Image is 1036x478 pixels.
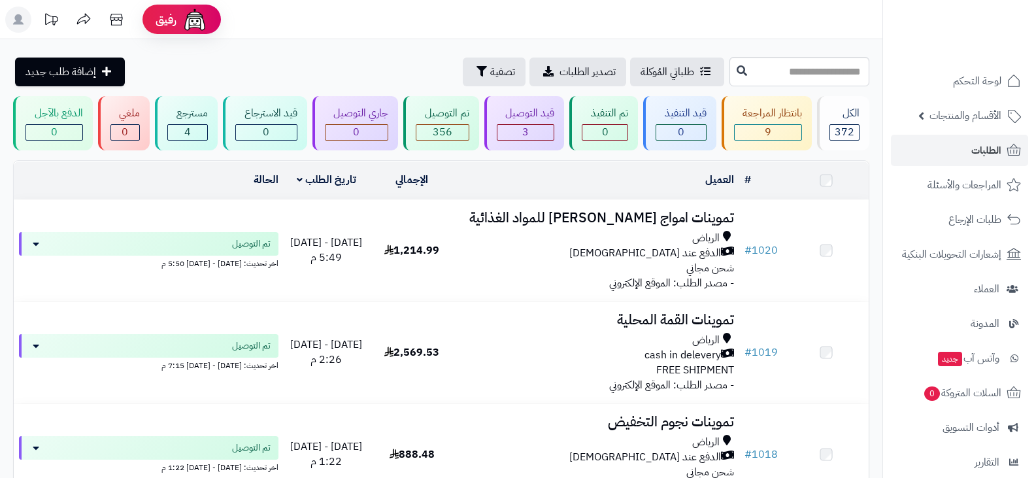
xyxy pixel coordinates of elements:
[254,172,278,188] a: الحالة
[19,358,278,371] div: اخر تحديث: [DATE] - [DATE] 7:15 م
[522,124,529,140] span: 3
[460,211,735,226] h3: تموينات امواج [PERSON_NAME] للمواد الغذائية
[184,124,191,140] span: 4
[938,352,962,366] span: جديد
[567,96,641,150] a: تم التنفيذ 0
[182,7,208,33] img: ai-face.png
[455,200,740,301] td: - مصدر الطلب: الموقع الإلكتروني
[168,125,207,140] div: 4
[167,106,208,121] div: مسترجع
[290,235,362,265] span: [DATE] - [DATE] 5:49 م
[744,447,752,462] span: #
[232,441,271,454] span: تم التوصيل
[765,124,771,140] span: 9
[927,176,1001,194] span: المراجعات والأسئلة
[529,58,626,86] a: تصدير الطلبات
[490,64,515,80] span: تصفية
[122,124,128,140] span: 0
[641,64,694,80] span: طلباتي المُوكلة
[416,125,469,140] div: 356
[19,256,278,269] div: اخر تحديث: [DATE] - [DATE] 5:50 م
[891,65,1028,97] a: لوحة التحكم
[569,450,721,465] span: الدفع عند [DEMOGRAPHIC_DATA]
[744,243,752,258] span: #
[744,447,778,462] a: #1018
[297,172,356,188] a: تاريخ الطلب
[232,237,271,250] span: تم التوصيل
[416,106,469,121] div: تم التوصيل
[735,125,802,140] div: 9
[110,106,141,121] div: ملغي
[971,315,999,333] span: المدونة
[482,96,567,150] a: قيد التوصيل 3
[953,72,1001,90] span: لوحة التحكم
[395,172,428,188] a: الإجمالي
[692,231,720,246] span: الرياض
[569,246,721,261] span: الدفع عند [DEMOGRAPHIC_DATA]
[460,313,735,328] h3: تموينات القمة المحلية
[236,125,297,140] div: 0
[602,124,609,140] span: 0
[891,377,1028,409] a: السلات المتروكة0
[678,124,684,140] span: 0
[51,124,58,140] span: 0
[835,124,854,140] span: 372
[719,96,815,150] a: بانتظار المراجعة 9
[974,280,999,298] span: العملاء
[656,106,707,121] div: قيد التنفيذ
[692,333,720,348] span: الرياض
[692,435,720,450] span: الرياض
[948,211,1001,229] span: طلبات الإرجاع
[975,453,999,471] span: التقارير
[290,337,362,367] span: [DATE] - [DATE] 2:26 م
[744,345,778,360] a: #1019
[891,135,1028,166] a: الطلبات
[734,106,803,121] div: بانتظار المراجعة
[152,96,220,150] a: مسترجع 4
[891,447,1028,478] a: التقارير
[937,349,999,367] span: وآتس آب
[641,96,719,150] a: قيد التنفيذ 0
[891,169,1028,201] a: المراجعات والأسئلة
[433,124,452,140] span: 356
[111,125,140,140] div: 0
[891,412,1028,443] a: أدوات التسويق
[891,308,1028,339] a: المدونة
[971,141,1001,160] span: الطلبات
[95,96,153,150] a: ملغي 0
[656,362,734,378] span: FREE SHIPMENT
[384,243,439,258] span: 1,214.99
[390,447,435,462] span: 888.48
[384,345,439,360] span: 2,569.53
[290,439,362,469] span: [DATE] - [DATE] 1:22 م
[326,125,388,140] div: 0
[156,12,176,27] span: رفيق
[947,10,1024,37] img: logo-2.png
[744,172,751,188] a: #
[744,345,752,360] span: #
[463,58,526,86] button: تصفية
[924,386,940,401] span: 0
[891,239,1028,270] a: إشعارات التحويلات البنكية
[929,107,1001,125] span: الأقسام والمنتجات
[560,64,616,80] span: تصدير الطلبات
[310,96,401,150] a: جاري التوصيل 0
[891,343,1028,374] a: وآتس آبجديد
[814,96,872,150] a: الكل372
[943,418,999,437] span: أدوات التسويق
[497,106,555,121] div: قيد التوصيل
[220,96,310,150] a: قيد الاسترجاع 0
[25,106,83,121] div: الدفع بالآجل
[923,384,1001,402] span: السلات المتروكة
[263,124,269,140] span: 0
[891,204,1028,235] a: طلبات الإرجاع
[656,125,706,140] div: 0
[401,96,482,150] a: تم التوصيل 356
[497,125,554,140] div: 3
[35,7,67,36] a: تحديثات المنصة
[705,172,734,188] a: العميل
[353,124,359,140] span: 0
[25,64,96,80] span: إضافة طلب جديد
[26,125,82,140] div: 0
[644,348,721,363] span: cash in delevery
